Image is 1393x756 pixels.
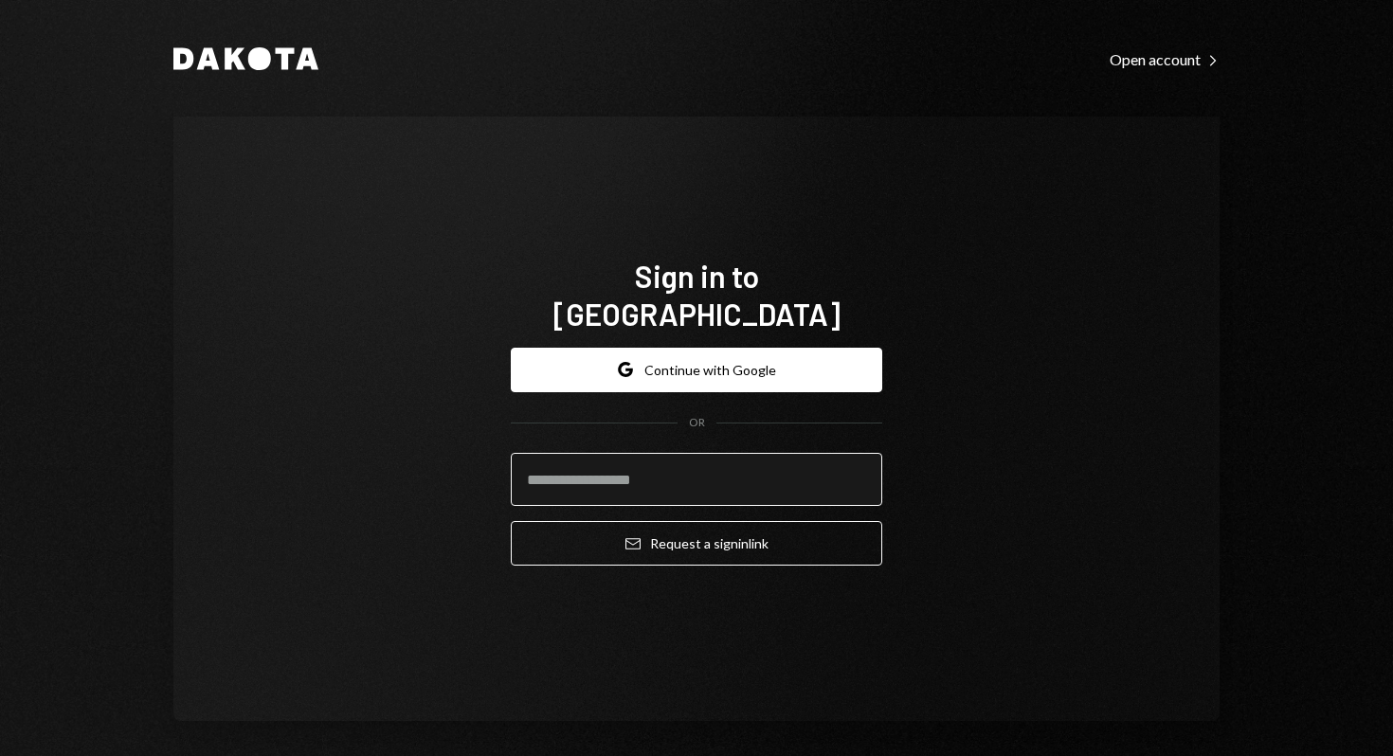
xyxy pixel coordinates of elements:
button: Request a signinlink [511,521,882,566]
button: Continue with Google [511,348,882,392]
div: Open account [1110,50,1220,69]
a: Open account [1110,48,1220,69]
div: OR [689,415,705,431]
h1: Sign in to [GEOGRAPHIC_DATA] [511,257,882,333]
